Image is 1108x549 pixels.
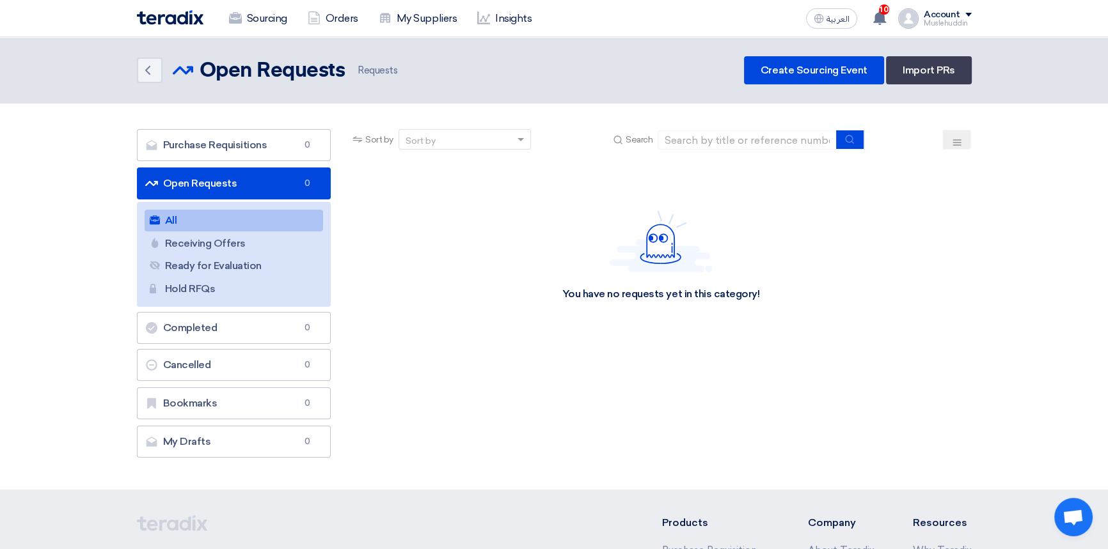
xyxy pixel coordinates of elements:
[299,435,315,448] span: 0
[365,133,393,146] span: Sort by
[137,10,203,25] img: Teradix logo
[355,63,397,78] span: Requests
[299,139,315,151] span: 0
[879,4,889,15] span: 10
[898,8,919,29] img: profile_test.png
[137,312,331,344] a: Completed0
[297,4,368,33] a: Orders
[200,58,345,84] h2: Open Requests
[658,130,837,150] input: Search by title or reference number
[886,56,971,84] a: Import PRs
[744,56,884,84] a: Create Sourcing Event
[137,426,331,458] a: My Drafts0
[137,167,331,199] a: Open Requests0
[827,15,850,24] span: العربية
[467,4,542,33] a: Insights
[145,278,324,300] a: Hold RFQs
[137,349,331,381] a: Cancelled0
[145,210,324,231] a: All
[661,515,770,530] li: Products
[924,20,972,27] div: Muslehuddin
[145,255,324,277] a: Ready for Evaluation
[806,8,857,29] button: العربية
[1054,498,1093,536] div: Open chat
[406,134,436,148] div: Sort by
[219,4,297,33] a: Sourcing
[137,129,331,161] a: Purchase Requisitions0
[626,133,653,146] span: Search
[299,321,315,334] span: 0
[808,515,875,530] li: Company
[299,397,315,410] span: 0
[562,288,759,301] div: You have no requests yet in this category!
[299,177,315,190] span: 0
[368,4,467,33] a: My Suppliers
[610,210,712,272] img: Hello
[137,387,331,419] a: Bookmarks0
[913,515,972,530] li: Resources
[299,359,315,371] span: 0
[924,10,960,20] div: Account
[145,233,324,254] a: Receiving Offers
